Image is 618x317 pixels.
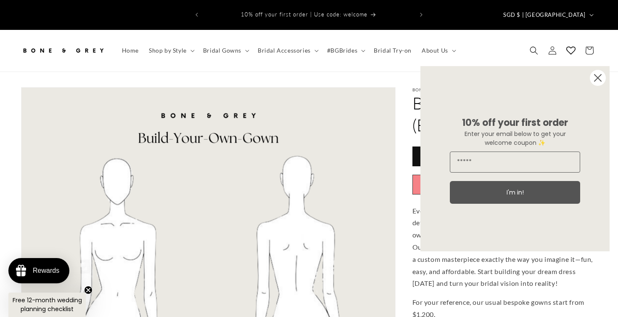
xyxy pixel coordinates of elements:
[203,47,241,54] span: Bridal Gowns
[450,181,580,204] button: I'm in!
[253,42,322,59] summary: Bridal Accessories
[241,11,367,18] span: 10% off your first order | Use code: welcome
[8,293,86,317] div: Free 12-month wedding planning checklistClose teaser
[369,42,417,59] a: Bridal Try-on
[374,47,412,54] span: Bridal Try-on
[198,42,253,59] summary: Bridal Gowns
[122,47,139,54] span: Home
[322,42,369,59] summary: #BGBrides
[13,296,82,313] span: Free 12-month wedding planning checklist
[422,47,448,54] span: About Us
[412,58,618,260] div: FLYOUT Form
[462,116,568,129] span: 10% off your first order
[503,11,586,19] span: SGD $ | [GEOGRAPHIC_DATA]
[417,42,460,59] summary: About Us
[149,47,187,54] span: Shop by Style
[144,42,198,59] summary: Shop by Style
[498,7,597,23] button: SGD $ | [GEOGRAPHIC_DATA]
[450,152,580,173] input: Email
[117,42,144,59] a: Home
[258,47,311,54] span: Bridal Accessories
[188,7,206,23] button: Previous announcement
[465,130,566,147] span: Enter your email below to get your welcome coupon ✨
[33,267,59,274] div: Rewards
[412,7,430,23] button: Next announcement
[21,41,105,60] img: Bone and Grey Bridal
[589,69,606,86] button: Close dialog
[327,47,357,54] span: #BGBrides
[84,286,92,294] button: Close teaser
[18,38,108,63] a: Bone and Grey Bridal
[525,41,543,60] summary: Search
